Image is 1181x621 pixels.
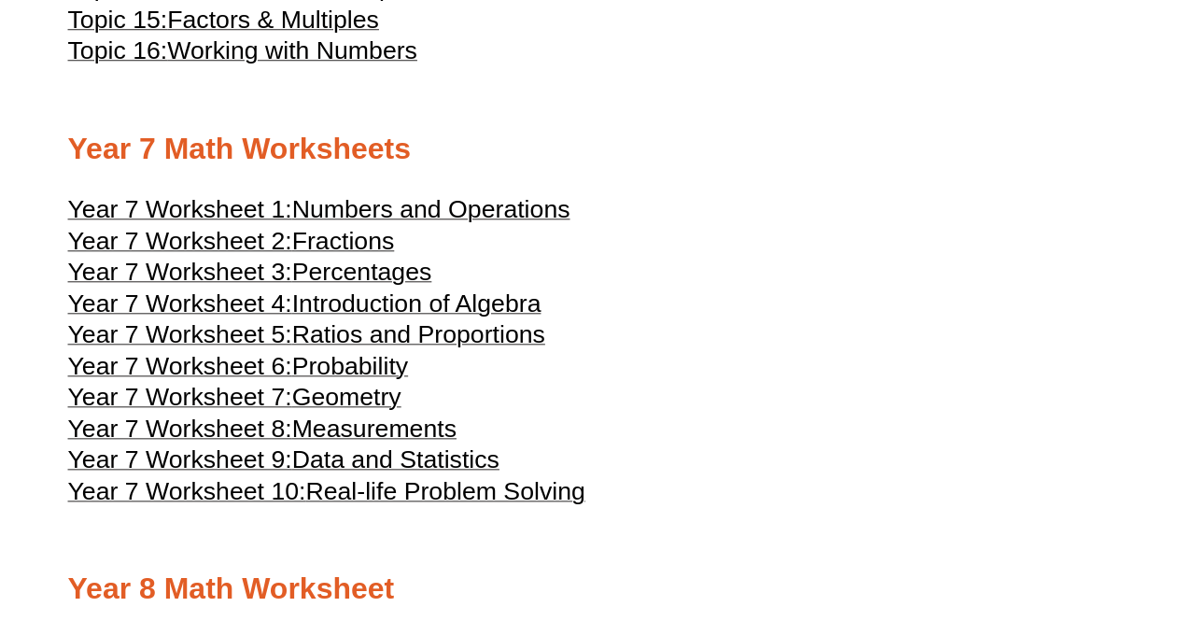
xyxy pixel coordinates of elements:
[292,320,545,348] span: Ratios and Proportions
[68,258,292,286] span: Year 7 Worksheet 3:
[68,45,417,64] a: Topic 16:Working with Numbers
[292,352,408,380] span: Probability
[292,415,457,443] span: Measurements
[68,289,292,318] span: Year 7 Worksheet 4:
[68,266,432,285] a: Year 7 Worksheet 3:Percentages
[68,195,292,223] span: Year 7 Worksheet 1:
[68,486,585,504] a: Year 7 Worksheet 10:Real-life Problem Solving
[68,130,1114,169] h2: Year 7 Math Worksheets
[68,477,306,505] span: Year 7 Worksheet 10:
[68,14,379,33] a: Topic 15:Factors & Multiples
[292,195,570,223] span: Numbers and Operations
[68,570,1114,609] h2: Year 8 Math Worksheet
[68,235,395,254] a: Year 7 Worksheet 2:Fractions
[292,258,432,286] span: Percentages
[68,352,292,380] span: Year 7 Worksheet 6:
[305,477,584,505] span: Real-life Problem Solving
[68,415,292,443] span: Year 7 Worksheet 8:
[68,383,292,411] span: Year 7 Worksheet 7:
[68,391,401,410] a: Year 7 Worksheet 7:Geometry
[167,6,379,34] span: Factors & Multiples
[68,454,499,473] a: Year 7 Worksheet 9:Data and Statistics
[68,445,292,473] span: Year 7 Worksheet 9:
[870,410,1181,621] iframe: Chat Widget
[68,360,409,379] a: Year 7 Worksheet 6:Probability
[68,204,570,222] a: Year 7 Worksheet 1:Numbers and Operations
[292,227,395,255] span: Fractions
[292,289,541,318] span: Introduction of Algebra
[167,36,417,64] span: Working with Numbers
[68,320,292,348] span: Year 7 Worksheet 5:
[292,383,401,411] span: Geometry
[68,36,168,64] span: Topic 16:
[68,6,168,34] span: Topic 15:
[68,227,292,255] span: Year 7 Worksheet 2:
[68,423,457,442] a: Year 7 Worksheet 8:Measurements
[68,298,541,317] a: Year 7 Worksheet 4:Introduction of Algebra
[292,445,499,473] span: Data and Statistics
[68,329,545,347] a: Year 7 Worksheet 5:Ratios and Proportions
